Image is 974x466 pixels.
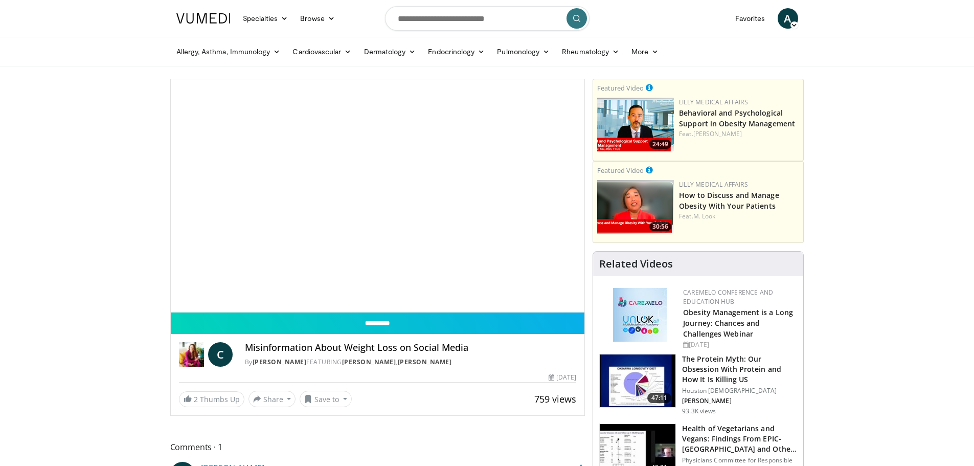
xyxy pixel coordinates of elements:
div: By FEATURING , [245,358,576,367]
button: Share [248,391,296,407]
a: CaReMeLO Conference and Education Hub [683,288,773,306]
a: C [208,342,233,367]
a: How to Discuss and Manage Obesity With Your Patients [679,190,779,211]
div: [DATE] [683,340,795,349]
p: [PERSON_NAME] [682,397,797,405]
a: 24:49 [597,98,674,151]
p: 93.3K views [682,407,716,415]
video-js: Video Player [171,79,585,313]
small: Featured Video [597,83,644,93]
img: b7b8b05e-5021-418b-a89a-60a270e7cf82.150x105_q85_crop-smart_upscale.jpg [600,354,675,408]
img: ba3304f6-7838-4e41-9c0f-2e31ebde6754.png.150x105_q85_crop-smart_upscale.png [597,98,674,151]
span: 47:11 [647,393,672,403]
a: 30:56 [597,180,674,234]
img: c98a6a29-1ea0-4bd5-8cf5-4d1e188984a7.png.150x105_q85_crop-smart_upscale.png [597,180,674,234]
a: Cardiovascular [286,41,357,62]
button: Save to [300,391,352,407]
a: Favorites [729,8,772,29]
p: Houston [DEMOGRAPHIC_DATA] [682,387,797,395]
a: Specialties [237,8,295,29]
div: [DATE] [549,373,576,382]
a: Allergy, Asthma, Immunology [170,41,287,62]
small: Featured Video [597,166,644,175]
a: [PERSON_NAME] [253,358,307,366]
span: 759 views [534,393,576,405]
a: Lilly Medical Affairs [679,180,748,189]
span: 2 [194,394,198,404]
h4: Related Videos [599,258,673,270]
a: Endocrinology [422,41,491,62]
h4: Misinformation About Weight Loss on Social Media [245,342,576,353]
div: Feat. [679,212,799,221]
a: [PERSON_NAME] [398,358,452,366]
span: 24:49 [649,140,671,149]
a: 2 Thumbs Up [179,391,244,407]
a: Lilly Medical Affairs [679,98,748,106]
a: Pulmonology [491,41,556,62]
a: Rheumatology [556,41,625,62]
a: M. Look [693,212,716,220]
h3: The Protein Myth: Our Obsession With Protein and How It Is Killing US [682,354,797,385]
a: Dermatology [358,41,422,62]
input: Search topics, interventions [385,6,590,31]
a: 47:11 The Protein Myth: Our Obsession With Protein and How It Is Killing US Houston [DEMOGRAPHIC_... [599,354,797,415]
span: 30:56 [649,222,671,231]
a: [PERSON_NAME] [693,129,742,138]
img: Dr. Carolynn Francavilla [179,342,204,367]
img: VuMedi Logo [176,13,231,24]
a: More [625,41,665,62]
a: A [778,8,798,29]
a: [PERSON_NAME] [342,358,396,366]
a: Browse [294,8,341,29]
h3: Health of Vegetarians and Vegans: Findings From EPIC-[GEOGRAPHIC_DATA] and Othe… [682,424,797,454]
a: Obesity Management is a Long Journey: Chances and Challenges Webinar [683,307,793,339]
a: Behavioral and Psychological Support in Obesity Management [679,108,795,128]
div: Feat. [679,129,799,139]
img: 45df64a9-a6de-482c-8a90-ada250f7980c.png.150x105_q85_autocrop_double_scale_upscale_version-0.2.jpg [613,288,667,342]
span: Comments 1 [170,440,585,454]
